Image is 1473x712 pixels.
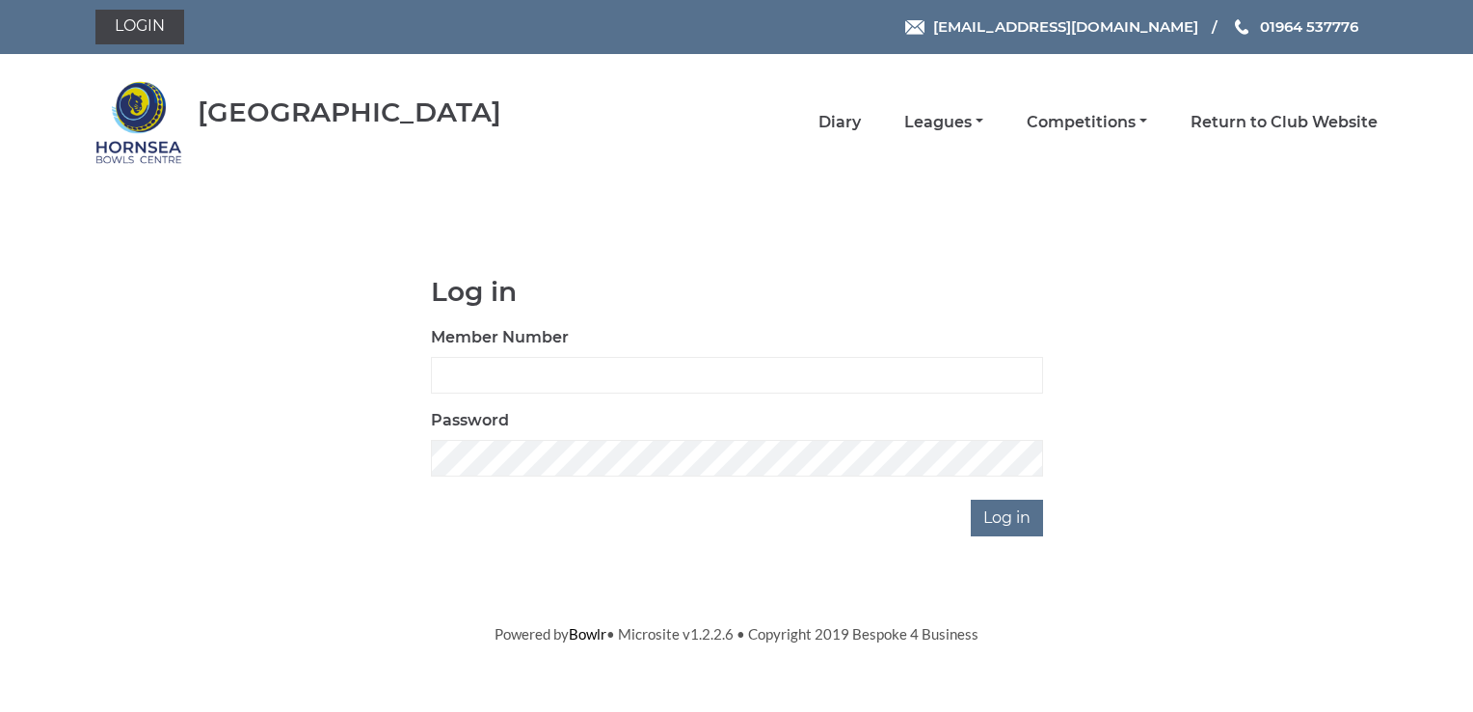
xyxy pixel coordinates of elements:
a: Return to Club Website [1191,112,1378,133]
a: Diary [818,112,861,133]
img: Email [905,20,924,35]
a: Bowlr [569,625,606,643]
h1: Log in [431,277,1043,307]
label: Member Number [431,326,569,349]
a: Competitions [1027,112,1147,133]
a: Login [95,10,184,44]
input: Log in [971,500,1043,536]
a: Phone us 01964 537776 [1232,15,1358,38]
img: Hornsea Bowls Centre [95,79,182,166]
label: Password [431,409,509,432]
a: Leagues [904,112,983,133]
img: Phone us [1235,19,1248,35]
span: [EMAIL_ADDRESS][DOMAIN_NAME] [933,17,1198,36]
a: Email [EMAIL_ADDRESS][DOMAIN_NAME] [905,15,1198,38]
div: [GEOGRAPHIC_DATA] [198,97,501,127]
span: Powered by • Microsite v1.2.2.6 • Copyright 2019 Bespoke 4 Business [495,625,978,643]
span: 01964 537776 [1260,17,1358,36]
